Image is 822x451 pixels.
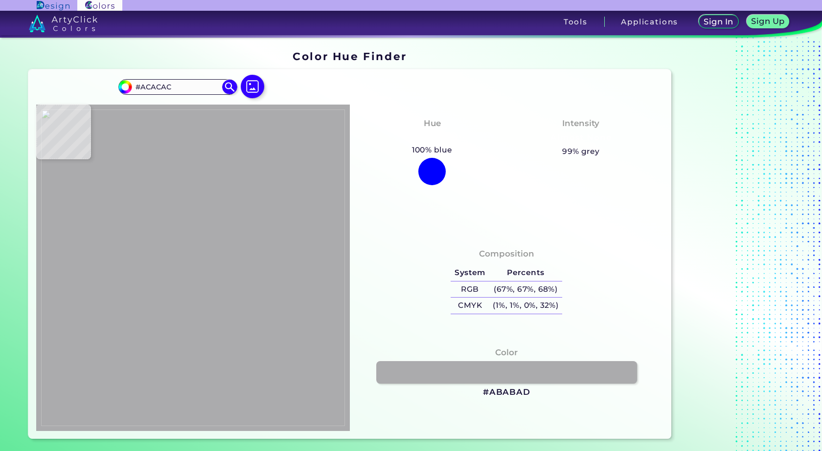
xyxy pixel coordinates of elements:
h5: CMYK [451,298,489,314]
h4: Hue [424,116,441,130]
img: icon search [222,80,237,94]
h4: Color [495,345,518,360]
h5: System [451,265,489,281]
img: ArtyClick Design logo [37,1,69,10]
h5: Percents [489,265,562,281]
h5: RGB [451,281,489,298]
h4: Composition [479,247,534,261]
a: Sign In [701,16,736,28]
h5: Sign In [706,18,732,25]
h5: 99% grey [562,145,600,158]
h4: Intensity [562,116,599,130]
img: 9b384450-a2ee-463f-9bb5-c7c0f83860c2 [41,109,345,426]
h5: (67%, 67%, 68%) [489,281,562,298]
h3: Almost None [547,132,616,144]
img: icon picture [241,75,264,98]
h3: Tools [564,18,588,25]
h1: Color Hue Finder [293,49,407,64]
h3: #ABABAD [483,387,530,398]
a: Sign Up [749,16,787,28]
h5: (1%, 1%, 0%, 32%) [489,298,562,314]
h5: 100% blue [408,144,457,156]
h3: Blue [418,132,447,144]
img: logo_artyclick_colors_white.svg [29,15,98,32]
h3: Applications [621,18,678,25]
h5: Sign Up [753,18,783,25]
input: type color.. [132,80,223,93]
